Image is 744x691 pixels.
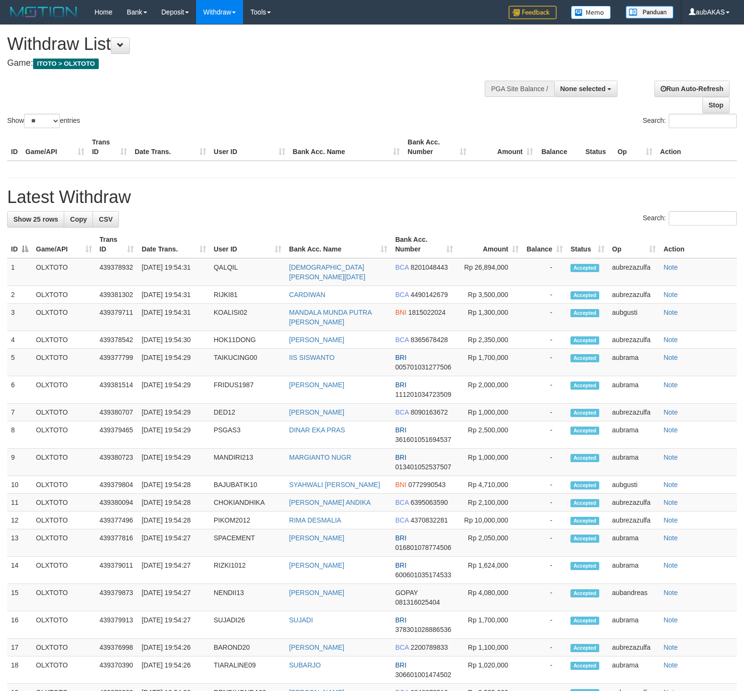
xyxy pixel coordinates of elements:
label: Show entries [7,114,80,128]
input: Search: [669,211,737,226]
td: 14 [7,557,32,584]
th: User ID: activate to sort column ascending [210,231,285,258]
td: Rp 1,000,000 [457,449,523,476]
td: 439381514 [96,376,138,404]
td: Rp 2,000,000 [457,376,523,404]
span: Accepted [570,589,599,597]
span: ITOTO > OLXTOTO [33,59,99,69]
td: [DATE] 19:54:29 [138,376,209,404]
td: QALQIL [210,258,285,286]
td: aubrama [608,449,660,476]
td: - [523,304,567,331]
td: 439380094 [96,494,138,512]
td: 12 [7,512,32,529]
td: [DATE] 19:54:28 [138,494,209,512]
td: [DATE] 19:54:26 [138,656,209,684]
span: Accepted [570,499,599,507]
td: aubrama [608,376,660,404]
td: KOALISI02 [210,304,285,331]
td: 13 [7,529,32,557]
td: - [523,421,567,449]
a: SUJADI [289,616,313,624]
span: Copy 8090163672 to clipboard [410,408,448,416]
td: 16 [7,611,32,639]
th: Op [614,133,656,161]
span: Accepted [570,617,599,625]
td: OLXTOTO [32,639,96,656]
span: Accepted [570,354,599,362]
td: 439379711 [96,304,138,331]
a: SUBARJO [289,661,321,669]
td: [DATE] 19:54:30 [138,331,209,349]
td: 439378932 [96,258,138,286]
span: Copy 081316025404 to clipboard [395,598,440,606]
td: - [523,611,567,639]
td: 3 [7,304,32,331]
td: OLXTOTO [32,404,96,421]
th: Action [660,231,737,258]
span: BRI [395,453,406,461]
td: TIARALINE09 [210,656,285,684]
td: 439376998 [96,639,138,656]
span: Accepted [570,535,599,543]
h4: Game: [7,59,487,68]
td: [DATE] 19:54:29 [138,449,209,476]
span: BRI [395,534,406,542]
span: Copy [70,215,87,223]
td: aubrezazulfa [608,494,660,512]
span: Accepted [570,454,599,462]
td: 439377816 [96,529,138,557]
td: 18 [7,656,32,684]
td: 439379465 [96,421,138,449]
span: Accepted [570,517,599,525]
td: OLXTOTO [32,557,96,584]
td: aubrezazulfa [608,512,660,529]
td: - [523,331,567,349]
td: aubrama [608,349,660,376]
td: TAIKUCING00 [210,349,285,376]
span: BCA [395,291,408,298]
th: Bank Acc. Name [289,133,404,161]
td: OLXTOTO [32,331,96,349]
td: OLXTOTO [32,286,96,304]
td: aubrezazulfa [608,258,660,286]
a: MARGIANTO NUGR [289,453,351,461]
td: - [523,349,567,376]
span: BNI [395,481,406,488]
a: SYAHWALI [PERSON_NAME] [289,481,380,488]
span: Accepted [570,336,599,345]
td: Rp 2,100,000 [457,494,523,512]
td: Rp 2,500,000 [457,421,523,449]
td: - [523,639,567,656]
span: Copy 600601035174533 to clipboard [395,571,451,579]
td: OLXTOTO [32,656,96,684]
td: aubrama [608,656,660,684]
th: Action [656,133,737,161]
img: Button%20Memo.svg [571,6,611,19]
td: aubrama [608,611,660,639]
span: BCA [395,336,408,344]
td: 439380723 [96,449,138,476]
a: Note [663,516,678,524]
span: Accepted [570,662,599,670]
span: GOPAY [395,589,418,596]
span: Accepted [570,309,599,317]
span: BRI [395,561,406,569]
a: Note [663,408,678,416]
img: MOTION_logo.png [7,5,80,19]
span: Accepted [570,381,599,390]
span: BNI [395,309,406,316]
td: SPACEMENT [210,529,285,557]
td: 4 [7,331,32,349]
td: - [523,529,567,557]
a: Note [663,616,678,624]
th: Bank Acc. Number: activate to sort column ascending [391,231,457,258]
span: Copy 361601051694537 to clipboard [395,436,451,443]
td: [DATE] 19:54:26 [138,639,209,656]
td: - [523,258,567,286]
span: BCA [395,263,408,271]
td: [DATE] 19:54:27 [138,611,209,639]
span: Copy 013401052537507 to clipboard [395,463,451,471]
td: OLXTOTO [32,258,96,286]
a: [PERSON_NAME] [289,381,344,389]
